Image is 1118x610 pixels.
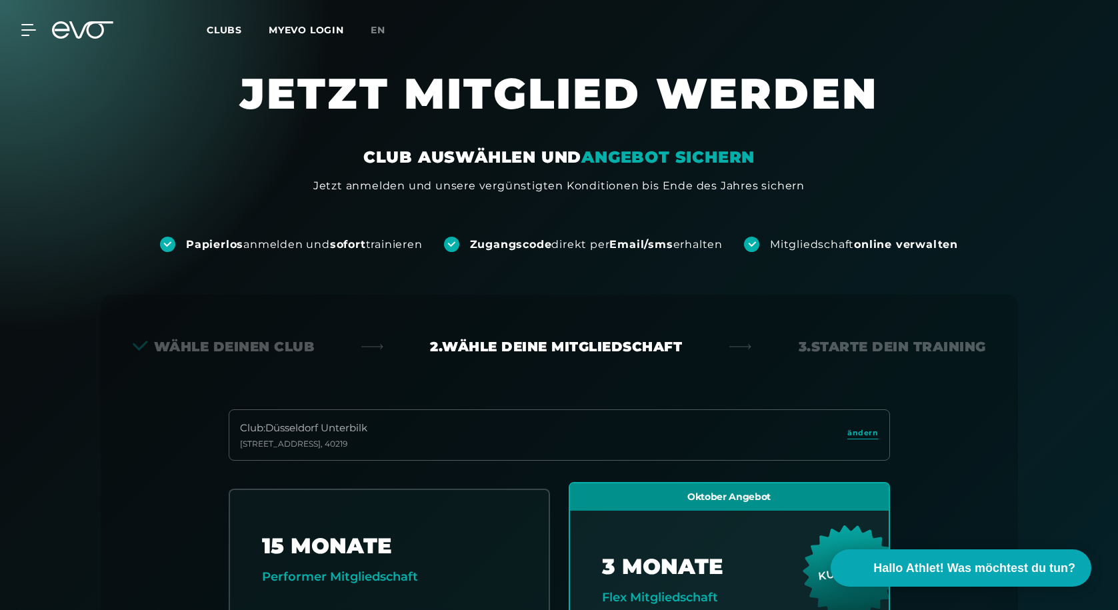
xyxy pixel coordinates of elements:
[430,337,682,356] div: 2. Wähle deine Mitgliedschaft
[873,559,1075,577] span: Hallo Athlet! Was möchtest du tun?
[207,23,269,36] a: Clubs
[363,147,755,168] div: CLUB AUSWÄHLEN UND
[240,439,367,449] div: [STREET_ADDRESS] , 40219
[371,23,401,38] a: en
[159,67,959,147] h1: JETZT MITGLIED WERDEN
[330,238,366,251] strong: sofort
[609,238,673,251] strong: Email/sms
[133,337,315,356] div: Wähle deinen Club
[770,237,958,252] div: Mitgliedschaft
[799,337,986,356] div: 3. Starte dein Training
[207,24,242,36] span: Clubs
[313,178,805,194] div: Jetzt anmelden und unsere vergünstigten Konditionen bis Ende des Jahres sichern
[470,237,723,252] div: direkt per erhalten
[847,427,878,443] a: ändern
[470,238,552,251] strong: Zugangscode
[240,421,367,436] div: Club : Düsseldorf Unterbilk
[847,427,878,439] span: ändern
[186,237,423,252] div: anmelden und trainieren
[186,238,243,251] strong: Papierlos
[581,147,755,167] em: ANGEBOT SICHERN
[269,24,344,36] a: MYEVO LOGIN
[831,549,1091,587] button: Hallo Athlet! Was möchtest du tun?
[371,24,385,36] span: en
[854,238,958,251] strong: online verwalten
